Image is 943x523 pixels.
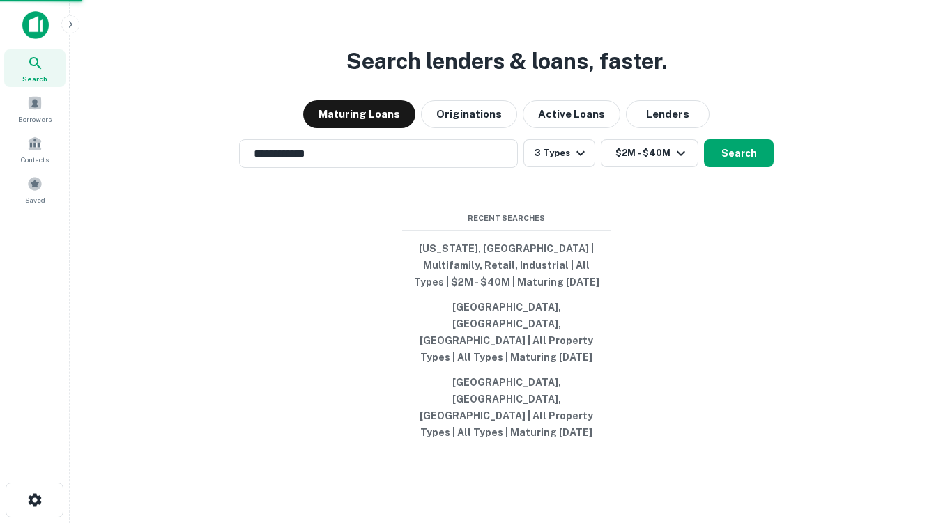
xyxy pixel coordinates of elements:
[402,295,611,370] button: [GEOGRAPHIC_DATA], [GEOGRAPHIC_DATA], [GEOGRAPHIC_DATA] | All Property Types | All Types | Maturi...
[402,236,611,295] button: [US_STATE], [GEOGRAPHIC_DATA] | Multifamily, Retail, Industrial | All Types | $2M - $40M | Maturi...
[346,45,667,78] h3: Search lenders & loans, faster.
[303,100,415,128] button: Maturing Loans
[25,194,45,205] span: Saved
[21,154,49,165] span: Contacts
[4,90,66,127] a: Borrowers
[402,370,611,445] button: [GEOGRAPHIC_DATA], [GEOGRAPHIC_DATA], [GEOGRAPHIC_DATA] | All Property Types | All Types | Maturi...
[873,412,943,478] iframe: Chat Widget
[421,100,517,128] button: Originations
[22,73,47,84] span: Search
[626,100,710,128] button: Lenders
[523,100,620,128] button: Active Loans
[4,49,66,87] a: Search
[4,130,66,168] a: Contacts
[402,212,611,224] span: Recent Searches
[523,139,595,167] button: 3 Types
[18,114,52,125] span: Borrowers
[22,11,49,39] img: capitalize-icon.png
[704,139,774,167] button: Search
[601,139,698,167] button: $2M - $40M
[4,171,66,208] a: Saved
